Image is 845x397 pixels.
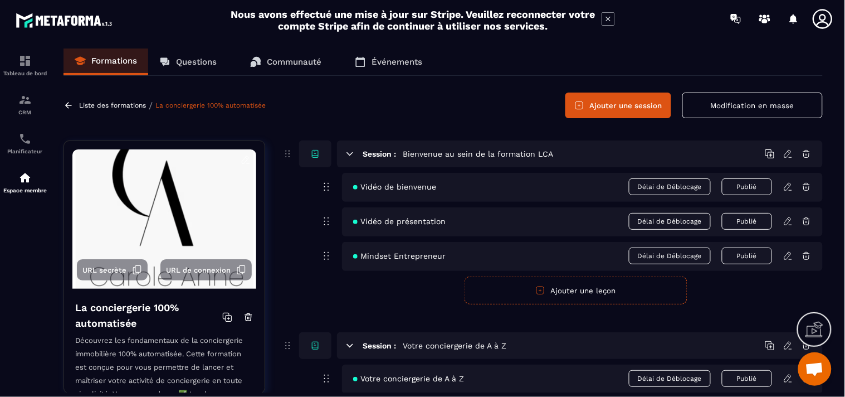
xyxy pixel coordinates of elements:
button: Ajouter une leçon [465,277,687,304]
p: Tableau de bord [3,70,47,76]
a: Liste des formations [79,101,146,109]
img: logo [16,10,116,31]
p: CRM [3,109,47,115]
img: formation [18,93,32,106]
a: automationsautomationsEspace membre [3,163,47,202]
span: Votre conciergerie de A à Z [353,374,464,383]
span: Délai de Déblocage [629,213,711,230]
button: Publié [722,248,772,264]
a: Questions [148,49,228,75]
p: Communauté [267,57,321,67]
h5: Bienvenue au sein de la formation LCA [403,148,554,159]
span: URL secrète [82,266,126,274]
h2: Nous avons effectué une mise à jour sur Stripe. Veuillez reconnecter votre compte Stripe afin de ... [231,8,596,32]
button: URL secrète [77,259,148,280]
button: Publié [722,213,772,230]
img: automations [18,171,32,185]
img: background [72,149,256,289]
img: formation [18,54,32,67]
span: / [149,100,153,111]
a: schedulerschedulerPlanificateur [3,124,47,163]
button: Publié [722,370,772,387]
span: Délai de Déblocage [629,178,711,195]
a: formationformationTableau de bord [3,46,47,85]
span: Délai de Déblocage [629,370,711,387]
p: Événements [372,57,422,67]
div: Ouvrir le chat [798,352,832,386]
span: Mindset Entrepreneur [353,251,446,260]
img: scheduler [18,132,32,146]
a: La conciergerie 100% automatisée [155,101,266,109]
h5: Votre conciergerie de A à Z [403,340,507,351]
p: Espace membre [3,187,47,193]
p: Questions [176,57,217,67]
button: Publié [722,178,772,195]
p: Formations [91,56,137,66]
button: Ajouter une session [565,93,671,118]
h4: La conciergerie 100% automatisée [75,300,222,331]
h6: Session : [363,149,397,158]
span: URL de connexion [166,266,231,274]
button: URL de connexion [160,259,252,280]
span: Vidéo de présentation [353,217,446,226]
span: Délai de Déblocage [629,248,711,264]
a: Communauté [239,49,333,75]
a: Événements [344,49,433,75]
button: Modification en masse [682,93,823,118]
h6: Session : [363,341,397,350]
span: Vidéo de bienvenue [353,182,436,191]
p: Planificateur [3,148,47,154]
a: Formations [64,49,148,75]
a: formationformationCRM [3,85,47,124]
